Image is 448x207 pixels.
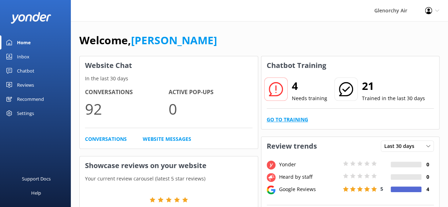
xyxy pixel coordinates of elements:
p: 92 [85,97,169,121]
h1: Welcome, [79,32,217,49]
h4: Conversations [85,88,169,97]
a: Go to Training [267,116,308,123]
div: Chatbot [17,64,34,78]
span: Last 30 days [384,142,419,150]
div: Reviews [17,78,34,92]
div: Yonder [277,161,341,168]
h3: Showcase reviews on your website [80,156,258,175]
h2: 4 [292,77,327,94]
p: Trained in the last 30 days [362,94,425,102]
p: Your current review carousel (latest 5 star reviews) [80,175,258,183]
div: Support Docs [22,172,51,186]
h4: 0 [421,173,434,181]
p: Needs training [292,94,327,102]
h4: 0 [421,161,434,168]
h4: 4 [421,185,434,193]
p: 0 [169,97,252,121]
div: Home [17,35,31,50]
img: yonder-white-logo.png [11,12,51,24]
div: Help [31,186,41,200]
span: 5 [380,185,383,192]
h3: Chatbot Training [261,56,331,75]
a: Website Messages [143,135,191,143]
p: In the last 30 days [80,75,258,82]
h3: Review trends [261,137,322,155]
h2: 21 [362,77,425,94]
div: Settings [17,106,34,120]
div: Heard by staff [277,173,341,181]
h4: Active Pop-ups [169,88,252,97]
a: [PERSON_NAME] [131,33,217,47]
div: Inbox [17,50,29,64]
div: Google Reviews [277,185,341,193]
h3: Website Chat [80,56,258,75]
div: Recommend [17,92,44,106]
a: Conversations [85,135,127,143]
